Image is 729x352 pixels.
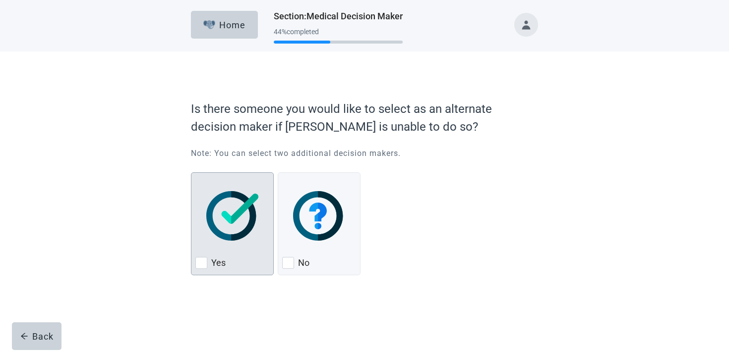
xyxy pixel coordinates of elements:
[203,20,216,29] img: Elephant
[203,20,246,30] div: Home
[211,257,226,269] label: Yes
[274,28,403,36] div: 44 % completed
[274,24,403,48] div: Progress section
[274,9,403,23] h1: Section : Medical Decision Maker
[191,172,274,275] div: Yes, checkbox, not checked
[191,100,533,136] label: Is there someone you would like to select as an alternate decision maker if [PERSON_NAME] is unab...
[12,322,61,350] button: arrow-leftBack
[191,148,533,159] p: Note: You can select two additional decision makers.
[20,332,28,340] span: arrow-left
[514,13,538,37] button: Toggle account menu
[191,11,258,39] button: ElephantHome
[278,172,361,275] div: No, checkbox, not checked
[20,331,54,341] div: Back
[298,257,309,269] label: No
